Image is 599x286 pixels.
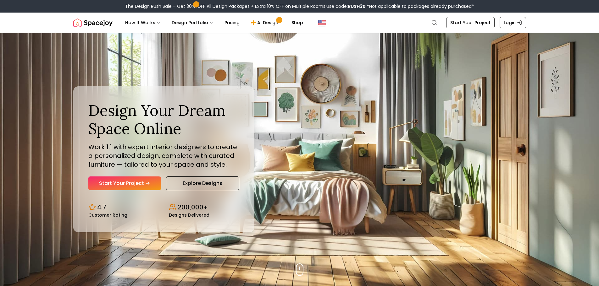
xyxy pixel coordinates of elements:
[169,213,209,217] small: Designs Delivered
[73,13,526,33] nav: Global
[167,16,218,29] button: Design Portfolio
[120,16,308,29] nav: Main
[500,17,526,28] a: Login
[246,16,285,29] a: AI Design
[73,16,113,29] a: Spacejoy
[88,101,239,138] h1: Design Your Dream Space Online
[88,213,127,217] small: Customer Rating
[286,16,308,29] a: Shop
[366,3,474,9] span: *Not applicable to packages already purchased*
[125,3,474,9] div: The Design Rush Sale – Get 30% OFF All Design Packages + Extra 10% OFF on Multiple Rooms.
[97,203,106,212] p: 4.7
[446,17,495,28] a: Start Your Project
[88,198,239,217] div: Design stats
[166,176,239,190] a: Explore Designs
[318,19,326,26] img: United States
[88,176,161,190] a: Start Your Project
[326,3,366,9] span: Use code:
[178,203,208,212] p: 200,000+
[88,143,239,169] p: Work 1:1 with expert interior designers to create a personalized design, complete with curated fu...
[120,16,165,29] button: How It Works
[348,3,366,9] b: RUSH30
[73,16,113,29] img: Spacejoy Logo
[219,16,245,29] a: Pricing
